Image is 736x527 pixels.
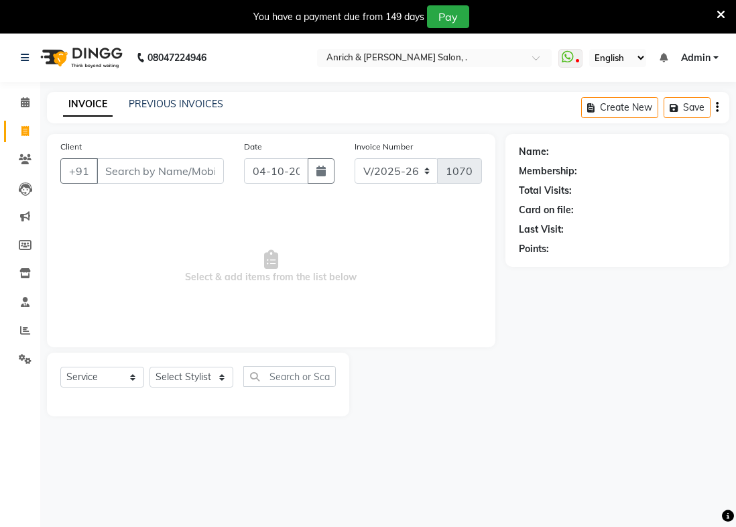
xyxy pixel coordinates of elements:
[243,366,336,387] input: Search or Scan
[60,158,98,184] button: +91
[519,223,564,237] div: Last Visit:
[681,51,711,65] span: Admin
[519,184,572,198] div: Total Visits:
[427,5,469,28] button: Pay
[147,39,206,76] b: 08047224946
[519,203,574,217] div: Card on file:
[253,10,424,24] div: You have a payment due from 149 days
[519,164,577,178] div: Membership:
[355,141,413,153] label: Invoice Number
[34,39,126,76] img: logo
[664,97,711,118] button: Save
[519,242,549,256] div: Points:
[519,145,549,159] div: Name:
[97,158,224,184] input: Search by Name/Mobile/Email/Code
[129,98,223,110] a: PREVIOUS INVOICES
[581,97,658,118] button: Create New
[60,200,482,334] span: Select & add items from the list below
[63,93,113,117] a: INVOICE
[244,141,262,153] label: Date
[60,141,82,153] label: Client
